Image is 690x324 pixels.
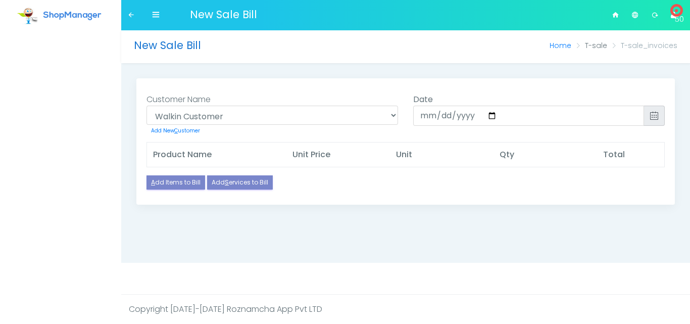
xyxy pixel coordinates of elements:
h3: New Sale Bill [134,38,352,53]
u: S [225,178,229,187]
lable: Customer Name [146,94,211,105]
a: AddServices to Bill [207,175,273,190]
a: Add NewCustomer [146,125,205,137]
th: Product Name [147,143,287,167]
label: Date [413,94,433,106]
th: Qty [494,143,597,167]
th: Unit [390,143,494,167]
th: Total [597,143,664,167]
footer: Copyright [DATE]-[DATE] Roznamcha App Pvt LTD [121,294,690,324]
a: 50 [665,1,682,29]
u: A [151,178,155,187]
li: T-sale_invoices [607,40,677,51]
img: homepage [17,6,37,26]
a: Add Items to Bill [146,175,205,190]
a: Home [550,40,571,51]
th: Unit Price [286,143,390,167]
span: 50 [675,9,678,12]
img: homepage [40,11,105,21]
li: T-sale [571,40,607,51]
u: C [174,127,178,134]
span: New Sale Bill [190,3,257,22]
